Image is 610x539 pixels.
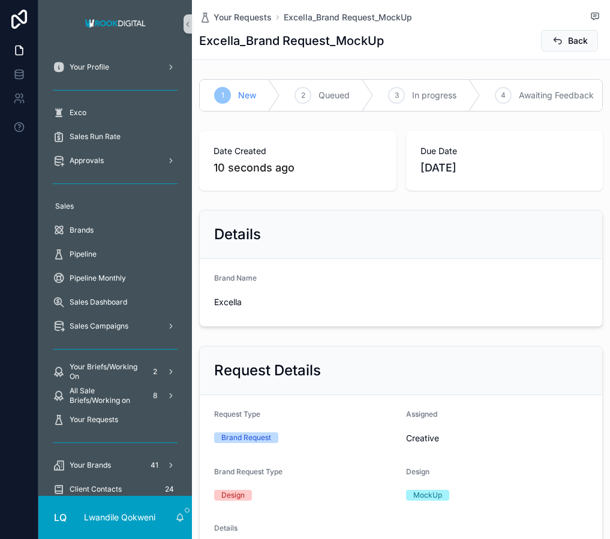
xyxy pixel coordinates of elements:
span: Details [214,523,238,532]
span: Sales [55,201,74,211]
span: Date Created [214,145,382,157]
span: 4 [501,91,506,100]
a: Pipeline Monthly [46,267,185,289]
a: Sales [46,195,185,217]
div: 41 [147,458,162,472]
span: Awaiting Feedback [519,89,594,101]
span: Pipeline [70,249,97,259]
span: Your Briefs/Working On [70,362,143,381]
a: Pipeline [46,243,185,265]
div: 8 [148,389,162,403]
span: Queued [318,89,350,101]
a: Sales Dashboard [46,291,185,313]
span: Brand Name [214,273,257,282]
a: Client Contacts24 [46,478,185,500]
img: App logo [82,14,149,34]
a: Exco [46,102,185,124]
h1: Excella_Brand Request_MockUp [199,32,384,49]
span: Request Type [214,409,260,418]
div: Brand Request [221,432,271,443]
span: LQ [54,510,67,525]
a: All Sale Briefs/Working on8 [46,385,185,406]
span: Sales Dashboard [70,297,127,307]
span: Due Date [420,145,589,157]
a: Excella_Brand Request_MockUp [284,11,412,23]
a: Your Requests [199,11,272,23]
span: All Sale Briefs/Working on [70,386,143,405]
div: 24 [161,482,178,496]
span: [DATE] [420,159,589,176]
a: Sales Campaigns [46,315,185,337]
span: Approvals [70,156,104,165]
span: Brand Request Type [214,467,283,476]
span: 1 [221,91,224,100]
span: Pipeline Monthly [70,273,126,283]
span: Sales Campaigns [70,321,128,331]
span: 3 [395,91,399,100]
span: Your Requests [70,415,118,424]
span: Client Contacts [70,484,122,494]
a: Approvals [46,150,185,171]
h2: Request Details [214,361,321,380]
span: Creative [406,432,588,444]
button: Back [541,30,598,52]
a: Your Brands41 [46,454,185,476]
p: 10 seconds ago [214,159,295,176]
a: Your Briefs/Working On2 [46,361,185,383]
span: Excella [214,296,396,308]
a: Your Requests [46,409,185,430]
div: MockUp [413,490,442,501]
span: Your Profile [70,62,109,72]
span: New [238,89,256,101]
span: Your Brands [70,460,111,470]
a: Sales Run Rate [46,126,185,147]
a: Brands [46,219,185,241]
div: scrollable content [38,48,192,496]
span: 2 [301,91,305,100]
span: Your Requests [214,11,272,23]
span: Assigned [406,409,437,418]
span: Design [406,467,429,476]
span: Back [568,35,588,47]
div: 2 [148,365,162,379]
div: Design [221,490,245,501]
a: Your Profile [46,56,185,78]
p: Lwandile Qokweni [84,511,155,523]
span: Exco [70,108,86,118]
span: Sales Run Rate [70,132,121,141]
span: Brands [70,225,94,235]
h2: Details [214,225,261,244]
span: In progress [412,89,456,101]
